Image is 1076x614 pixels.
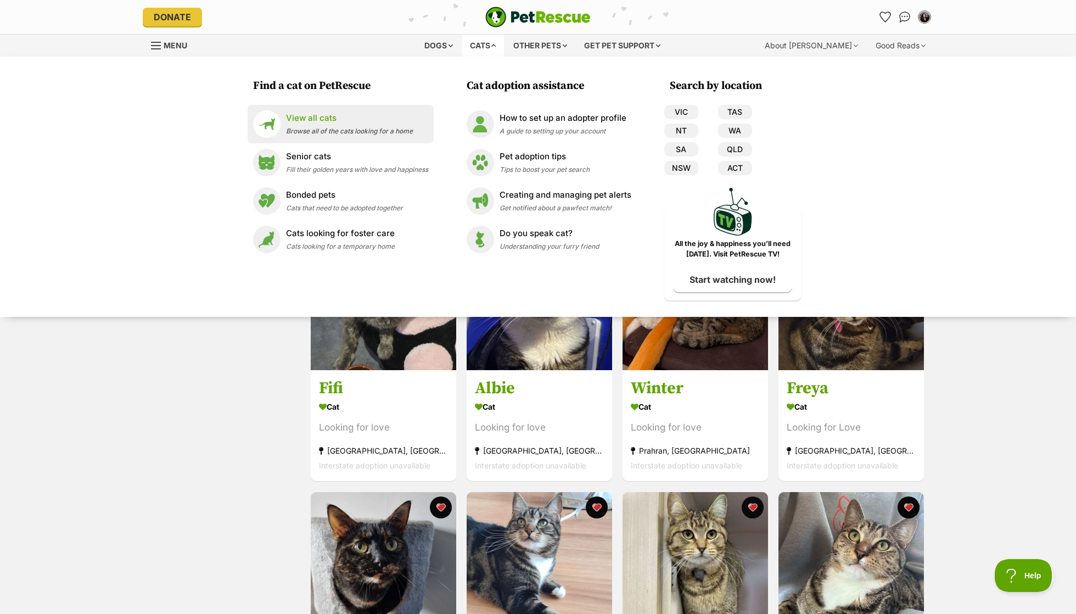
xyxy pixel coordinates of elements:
div: Looking for love [631,421,760,436]
span: Browse all of the cats looking for a home [286,127,413,135]
div: Looking for love [319,421,448,436]
a: WA [718,124,752,138]
a: Albie Cat Looking for love [GEOGRAPHIC_DATA], [GEOGRAPHIC_DATA] Interstate adoption unavailable f... [467,370,612,482]
p: Pet adoption tips [500,150,590,163]
span: Understanding your furry friend [500,242,599,250]
a: ACT [718,161,752,175]
a: Senior cats Senior cats Fill their golden years with love and happiness [253,149,428,176]
ul: Account quick links [876,8,933,26]
h3: Freya [787,378,916,399]
a: View all cats View all cats Browse all of the cats looking for a home [253,110,428,138]
span: Cats looking for a temporary home [286,242,395,250]
a: NSW [664,161,698,175]
h3: Cat adoption assistance [467,79,637,94]
div: [GEOGRAPHIC_DATA], [GEOGRAPHIC_DATA] [319,444,448,459]
a: SA [664,142,698,157]
a: Pet adoption tips Pet adoption tips Tips to boost your pet search [467,149,631,176]
img: How to set up an adopter profile [467,110,494,138]
div: Cats [462,35,504,57]
div: Get pet support [576,35,668,57]
span: Fill their golden years with love and happiness [286,165,428,174]
div: Cat [787,399,916,415]
p: Creating and managing pet alerts [500,189,631,202]
p: View all cats [286,112,413,125]
div: About [PERSON_NAME] [757,35,866,57]
img: logo-e224e6f780fb5917bec1dbf3a21bbac754714ae5b6737aabdf751b685950b380.svg [485,7,591,27]
button: favourite [742,496,764,518]
img: Duong Do (Freya) profile pic [919,12,930,23]
h3: Search by location [670,79,802,94]
a: TAS [718,105,752,119]
p: Do you speak cat? [500,227,599,240]
button: favourite [430,496,452,518]
a: Freya Cat Looking for Love [GEOGRAPHIC_DATA], [GEOGRAPHIC_DATA] Interstate adoption unavailable f... [778,370,924,482]
div: [GEOGRAPHIC_DATA], [GEOGRAPHIC_DATA] [475,444,604,459]
p: Cats looking for foster care [286,227,395,240]
a: Menu [151,35,195,54]
img: Cats looking for foster care [253,226,281,253]
img: Creating and managing pet alerts [467,187,494,215]
img: Do you speak cat? [467,226,494,253]
a: Cats looking for foster care Cats looking for foster care Cats looking for a temporary home [253,226,428,253]
div: Dogs [417,35,461,57]
p: All the joy & happiness you’ll need [DATE]. Visit PetRescue TV! [672,239,793,260]
a: How to set up an adopter profile How to set up an adopter profile A guide to setting up your account [467,110,631,138]
div: [GEOGRAPHIC_DATA], [GEOGRAPHIC_DATA] [787,444,916,459]
h3: Albie [475,378,604,399]
a: PetRescue [485,7,591,27]
span: Interstate adoption unavailable [787,461,898,471]
span: Interstate adoption unavailable [631,461,742,471]
img: View all cats [253,110,281,138]
span: Cats that need to be adopted together [286,204,403,212]
a: Favourites [876,8,894,26]
p: Senior cats [286,150,428,163]
span: Tips to boost your pet search [500,165,590,174]
img: PetRescue TV logo [714,188,752,236]
p: How to set up an adopter profile [500,112,626,125]
div: Cat [319,399,448,415]
div: Looking for love [475,421,604,436]
img: Senior cats [253,149,281,176]
div: Prahran, [GEOGRAPHIC_DATA] [631,444,760,459]
h3: Fifi [319,378,448,399]
h3: Find a cat on PetRescue [253,79,434,94]
span: Menu [164,41,187,50]
span: A guide to setting up your account [500,127,606,135]
button: My account [916,8,933,26]
span: Interstate adoption unavailable [475,461,586,471]
img: Pet adoption tips [467,149,494,176]
img: chat-41dd97257d64d25036548639549fe6c8038ab92f7586957e7f3b1b290dea8141.svg [899,12,911,23]
span: Get notified about a pawfect match! [500,204,612,212]
a: NT [664,124,698,138]
h3: Winter [631,378,760,399]
a: Conversations [896,8,914,26]
a: Bonded pets Bonded pets Cats that need to be adopted together [253,187,428,215]
div: Good Reads [868,35,933,57]
img: Bonded pets [253,187,281,215]
span: Interstate adoption unavailable [319,461,430,471]
div: Looking for Love [787,421,916,436]
a: Creating and managing pet alerts Creating and managing pet alerts Get notified about a pawfect ma... [467,187,631,215]
iframe: Help Scout Beacon - Open [995,559,1054,592]
button: favourite [898,496,920,518]
a: Winter Cat Looking for love Prahran, [GEOGRAPHIC_DATA] Interstate adoption unavailable favourite [623,370,768,482]
div: Other pets [506,35,575,57]
p: Bonded pets [286,189,403,202]
div: Cat [631,399,760,415]
button: favourite [586,496,608,518]
a: Donate [143,8,202,26]
a: VIC [664,105,698,119]
div: Cat [475,399,604,415]
a: Do you speak cat? Do you speak cat? Understanding your furry friend [467,226,631,253]
a: Start watching now! [673,267,792,292]
a: QLD [718,142,752,157]
a: Fifi Cat Looking for love [GEOGRAPHIC_DATA], [GEOGRAPHIC_DATA] Interstate adoption unavailable fa... [311,370,456,482]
